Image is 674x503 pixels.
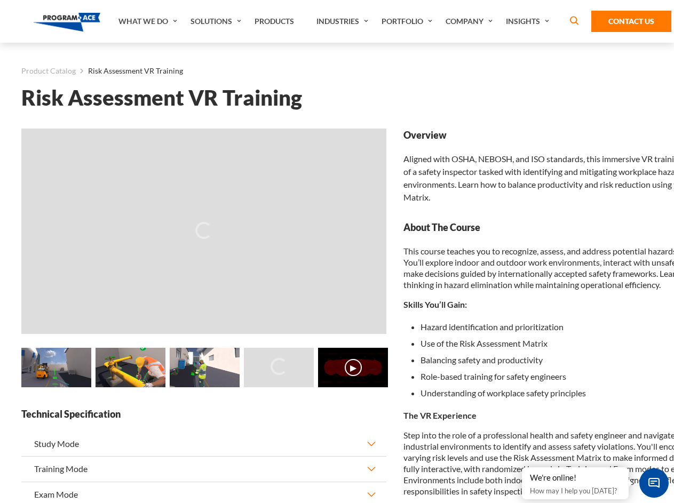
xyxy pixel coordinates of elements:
[345,359,362,376] button: ▶
[639,468,669,498] span: Chat Widget
[21,408,386,421] strong: Technical Specification
[33,13,101,31] img: Program-Ace
[76,64,183,78] li: Risk Assessment VR Training
[21,457,386,481] button: Training Mode
[21,64,76,78] a: Product Catalog
[530,484,621,497] p: How may I help you [DATE]?
[21,432,386,456] button: Study Mode
[591,11,671,32] a: Contact Us
[170,348,240,387] img: Risk Assessment VR Training - Preview 4
[530,473,621,483] div: We're online!
[96,348,165,387] img: Risk Assessment VR Training - Preview 3
[318,348,388,387] img: Risk Assessment VR Training - Video 0
[21,348,91,387] img: Risk Assessment VR Training - Preview 2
